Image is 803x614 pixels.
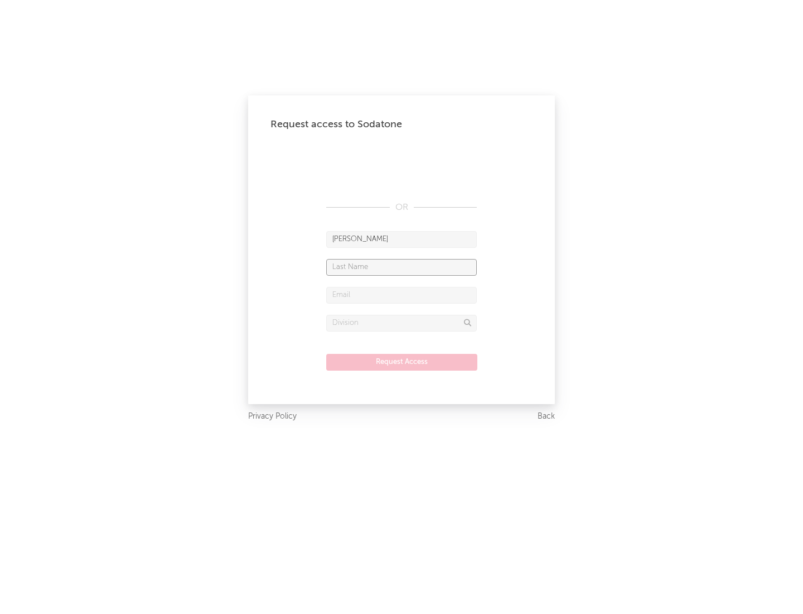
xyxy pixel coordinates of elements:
a: Back [538,410,555,424]
input: Email [326,287,477,304]
div: OR [326,201,477,214]
button: Request Access [326,354,477,371]
a: Privacy Policy [248,410,297,424]
input: Division [326,315,477,332]
input: First Name [326,231,477,248]
div: Request access to Sodatone [270,118,533,131]
input: Last Name [326,259,477,276]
